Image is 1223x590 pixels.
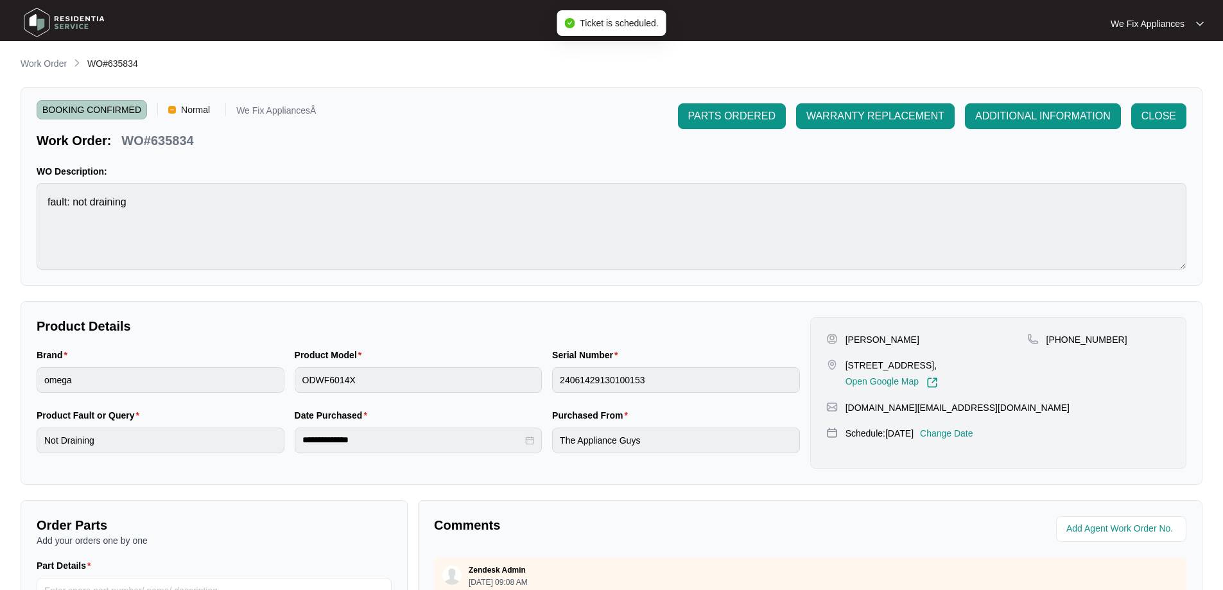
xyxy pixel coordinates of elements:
[1111,17,1184,30] p: We Fix Appliances
[87,58,138,69] span: WO#635834
[121,132,193,150] p: WO#635834
[469,565,526,575] p: Zendesk Admin
[295,409,372,422] label: Date Purchased
[826,427,838,438] img: map-pin
[846,377,938,388] a: Open Google Map
[21,57,67,70] p: Work Order
[18,57,69,71] a: Work Order
[434,516,801,534] p: Comments
[176,100,215,119] span: Normal
[975,108,1111,124] span: ADDITIONAL INFORMATION
[580,18,658,28] span: Ticket is scheduled.
[926,377,938,388] img: Link-External
[826,401,838,413] img: map-pin
[37,516,392,534] p: Order Parts
[295,367,542,393] input: Product Model
[678,103,786,129] button: PARTS ORDERED
[37,165,1186,178] p: WO Description:
[846,333,919,346] p: [PERSON_NAME]
[1027,333,1039,345] img: map-pin
[846,427,914,440] p: Schedule: [DATE]
[1131,103,1186,129] button: CLOSE
[846,359,938,372] p: [STREET_ADDRESS],
[564,18,575,28] span: check-circle
[168,106,176,114] img: Vercel Logo
[688,108,776,124] span: PARTS ORDERED
[806,108,944,124] span: WARRANTY REPLACEMENT
[37,534,392,547] p: Add your orders one by one
[552,428,800,453] input: Purchased From
[37,349,73,361] label: Brand
[302,433,523,447] input: Date Purchased
[469,578,528,586] p: [DATE] 09:08 AM
[37,183,1186,270] textarea: fault: not draining
[37,100,147,119] span: BOOKING CONFIRMED
[796,103,955,129] button: WARRANTY REPLACEMENT
[236,106,316,119] p: We Fix AppliancesÂ
[37,132,111,150] p: Work Order:
[1141,108,1176,124] span: CLOSE
[1046,333,1127,346] p: [PHONE_NUMBER]
[826,359,838,370] img: map-pin
[442,566,462,585] img: user.svg
[552,349,623,361] label: Serial Number
[1066,521,1179,537] input: Add Agent Work Order No.
[37,559,96,572] label: Part Details
[37,409,144,422] label: Product Fault or Query
[1196,21,1204,27] img: dropdown arrow
[19,3,109,42] img: residentia service logo
[37,367,284,393] input: Brand
[920,427,973,440] p: Change Date
[552,367,800,393] input: Serial Number
[295,349,367,361] label: Product Model
[826,333,838,345] img: user-pin
[846,401,1070,414] p: [DOMAIN_NAME][EMAIL_ADDRESS][DOMAIN_NAME]
[72,58,82,68] img: chevron-right
[965,103,1121,129] button: ADDITIONAL INFORMATION
[552,409,633,422] label: Purchased From
[37,428,284,453] input: Product Fault or Query
[37,317,800,335] p: Product Details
